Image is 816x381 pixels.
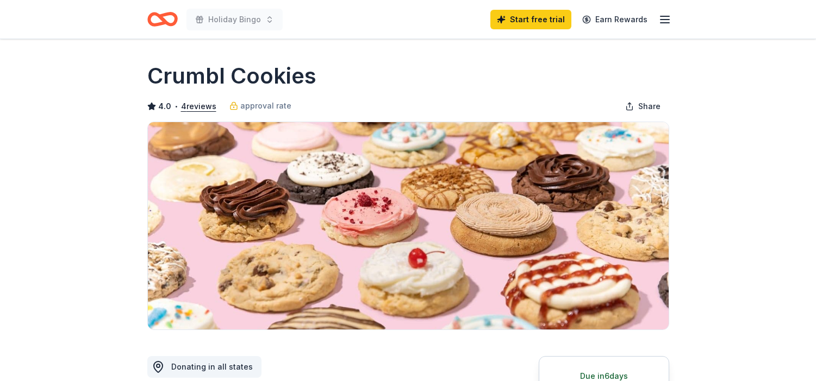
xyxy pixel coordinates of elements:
[229,99,291,112] a: approval rate
[148,122,669,329] img: Image for Crumbl Cookies
[638,100,661,113] span: Share
[174,102,178,111] span: •
[171,362,253,371] span: Donating in all states
[147,7,178,32] a: Home
[158,100,171,113] span: 4.0
[147,61,316,91] h1: Crumbl Cookies
[240,99,291,112] span: approval rate
[186,9,283,30] button: Holiday Bingo
[576,10,654,29] a: Earn Rewards
[208,13,261,26] span: Holiday Bingo
[490,10,571,29] a: Start free trial
[181,100,216,113] button: 4reviews
[616,96,669,117] button: Share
